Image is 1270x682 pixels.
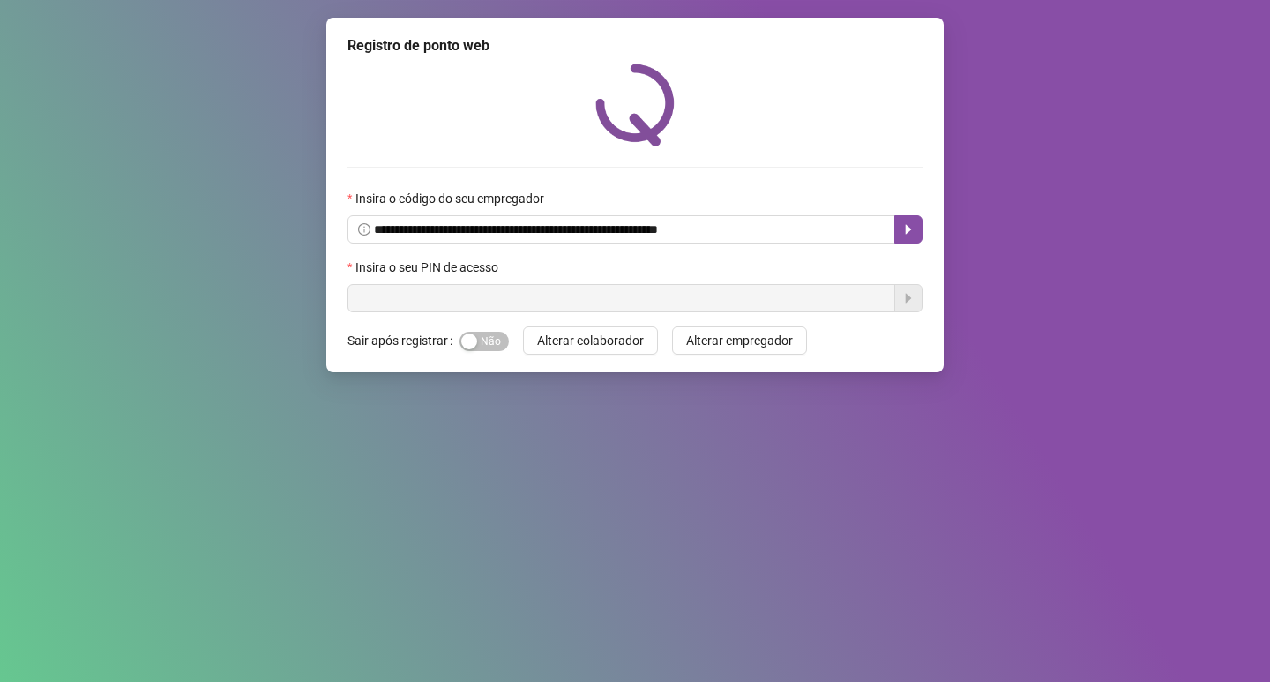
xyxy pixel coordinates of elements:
span: Alterar colaborador [537,331,644,350]
button: Alterar colaborador [523,326,658,355]
label: Sair após registrar [347,326,459,355]
button: Alterar empregador [672,326,807,355]
img: QRPoint [595,64,675,146]
span: info-circle [358,223,370,236]
span: Alterar empregador [686,331,793,350]
span: caret-right [901,222,915,236]
label: Insira o seu PIN de acesso [347,258,510,277]
div: Registro de ponto web [347,35,923,56]
label: Insira o código do seu empregador [347,189,556,208]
